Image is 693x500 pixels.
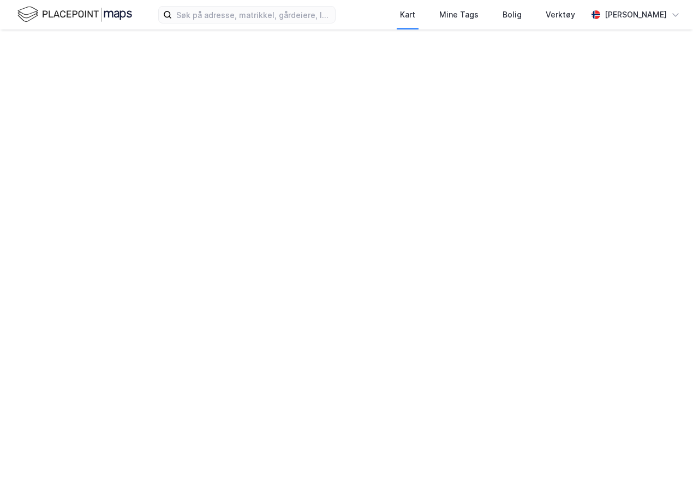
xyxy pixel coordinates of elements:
[172,7,335,23] input: Søk på adresse, matrikkel, gårdeiere, leietakere eller personer
[638,448,693,500] div: Kontrollprogram for chat
[439,8,479,21] div: Mine Tags
[546,8,575,21] div: Verktøy
[605,8,667,21] div: [PERSON_NAME]
[638,448,693,500] iframe: Chat Widget
[503,8,522,21] div: Bolig
[400,8,415,21] div: Kart
[17,5,132,24] img: logo.f888ab2527a4732fd821a326f86c7f29.svg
